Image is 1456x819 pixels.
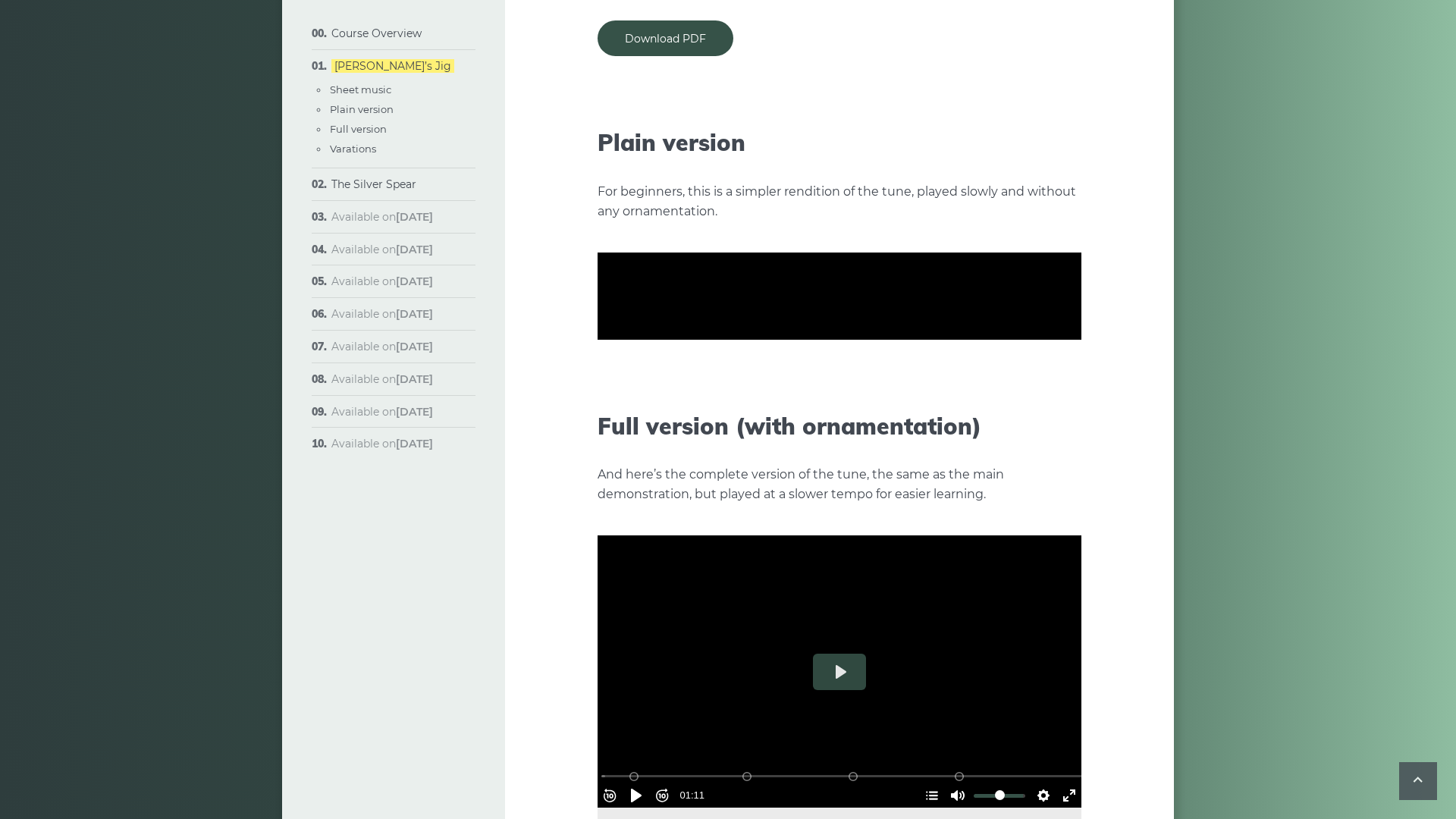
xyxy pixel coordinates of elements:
span: Available on [331,340,433,353]
a: [PERSON_NAME]’s Jig [331,59,454,73]
strong: [DATE] [396,340,433,353]
a: The Silver Spear [331,177,416,191]
a: Download PDF [598,20,733,56]
span: Available on [331,275,433,288]
a: Plain version [330,103,394,115]
strong: [DATE] [396,275,433,288]
a: Full version [330,123,387,135]
a: Varations [330,143,376,155]
span: Available on [331,243,433,256]
strong: [DATE] [396,307,433,321]
strong: [DATE] [396,405,433,419]
p: And here’s the complete version of the tune, the same as the main demonstration, but played at a ... [598,465,1081,504]
span: Available on [331,307,433,321]
h2: Full version (with ornamentation) [598,413,1081,440]
h2: Plain version [598,129,1081,156]
span: Available on [331,437,433,450]
strong: [DATE] [396,437,433,450]
span: Available on [331,372,433,386]
strong: [DATE] [396,372,433,386]
a: Sheet music [330,83,391,96]
a: Course Overview [331,27,422,40]
strong: [DATE] [396,210,433,224]
span: Available on [331,405,433,419]
strong: [DATE] [396,243,433,256]
span: Available on [331,210,433,224]
p: For beginners, this is a simpler rendition of the tune, played slowly and without any ornamentation. [598,182,1081,221]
